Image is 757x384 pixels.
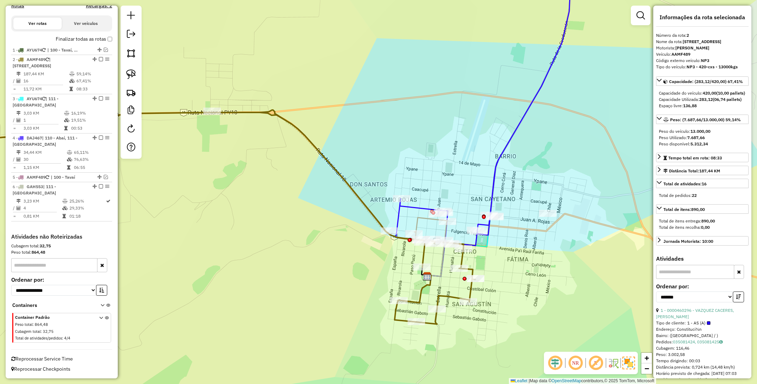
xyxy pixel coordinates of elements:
[552,378,581,383] a: OpenStreetMap
[99,184,103,188] em: Finalizar rota
[16,118,21,122] i: Total de Atividades
[23,156,67,163] td: 30
[656,358,749,364] div: Tempo dirigindo: 00:03
[74,156,109,163] td: 76,63%
[16,199,21,203] i: Distância Total
[12,302,91,309] span: Containers
[106,199,110,203] i: Rota otimizada
[74,164,109,171] td: 06:55
[656,339,749,345] div: Pedidos:
[691,207,705,212] strong: 890,00
[656,153,749,162] a: Tempo total em rota: 08:33
[645,354,649,362] span: +
[645,364,649,373] span: −
[76,85,109,92] td: 08:33
[687,320,710,326] span: 1 - AS (A)
[16,206,21,210] i: Total de Atividades
[23,77,69,84] td: 16
[656,332,749,339] div: Bairro: ([GEOGRAPHIC_DATA] / )
[126,48,136,58] img: Selecionar atividades - polígono
[43,329,54,334] span: 32,75
[683,39,721,44] strong: [STREET_ADDRESS]
[62,214,66,218] i: Tempo total em rota
[11,3,24,9] h4: Rotas
[23,149,67,156] td: 34,44 KM
[690,129,710,134] strong: 13.000,00
[659,129,710,134] span: Peso do veículo:
[656,370,749,377] div: Horário previsto de chegada: [DATE] 07:03
[656,125,749,150] div: Peso: (7.687,66/13.000,00) 59,14%
[656,39,749,45] div: Nome da rota:
[47,47,80,53] span: 100 - Tavaí, 101 - San Isidro
[663,238,713,245] div: Jornada Motorista: 10:00
[27,96,42,101] span: AYU674
[69,213,105,220] td: 01:18
[23,205,62,212] td: 4
[13,85,16,92] td: =
[701,225,710,230] strong: 0,00
[656,326,749,332] div: Endereço: Constituci¾n
[656,345,689,351] span: Cubagem: 116,46
[42,48,46,52] i: Veículo já utilizado nesta sessão
[64,111,69,115] i: % de utilização do peso
[16,150,21,155] i: Distância Total
[733,292,744,302] button: Ordem decrescente
[13,96,59,108] span: 3 -
[659,103,746,109] div: Espaço livre:
[13,213,16,220] td: =
[97,48,102,52] em: Alterar sequência das rotas
[96,285,107,296] button: Ordem crescente
[27,174,46,180] span: AAMF489
[528,378,530,383] span: |
[659,218,746,224] div: Total de itens entrega:
[15,322,33,327] span: Peso total
[713,97,742,102] strong: (06,74 pallets)
[104,48,108,52] em: Visualizar rota
[124,8,138,24] a: Nova sessão e pesquisa
[663,181,707,186] span: Total de atividades:
[69,198,105,205] td: 25,26%
[656,320,749,326] div: Tipo de cliente:
[99,136,103,140] em: Finalizar rota
[656,377,749,383] div: Horário previsto de saída: [DATE] 07:34
[656,32,749,39] div: Número da rota:
[703,90,716,96] strong: 420,00
[13,18,62,29] button: Ver rotas
[701,218,715,224] strong: 890,00
[656,64,749,70] div: Tipo do veículo:
[608,357,619,369] img: Fluxo de ruas
[656,236,749,246] a: Jornada Motorista: 10:00
[71,125,109,132] td: 00:53
[23,198,62,205] td: 3,23 KM
[668,155,722,160] span: Tempo total em rota: 08:33
[663,168,720,174] div: Distância Total:
[656,76,749,86] a: Capacidade: (283,12/420,00) 67,41%
[702,181,707,186] strong: 16
[62,206,68,210] i: % de utilização da cubagem
[93,96,97,101] em: Alterar sequência das rotas
[71,117,109,124] td: 19,51%
[27,47,42,53] span: AYU674
[16,157,21,162] i: Total de Atividades
[69,72,75,76] i: % de utilização do peso
[105,96,109,101] em: Opções
[13,164,16,171] td: =
[656,179,749,188] a: Total de atividades:16
[27,184,43,189] span: GAH553
[567,355,584,371] span: Ocultar NR
[547,355,564,371] span: Ocultar deslocamento
[16,111,21,115] i: Distância Total
[656,282,749,290] label: Ordenar por:
[69,79,75,83] i: % de utilização da cubagem
[97,175,102,179] em: Alterar sequência das rotas
[62,336,63,341] span: :
[105,184,109,188] em: Opções
[13,184,56,196] span: 6 -
[656,14,749,21] h4: Informações da rota selecionada
[669,79,743,84] span: Capacidade: (283,12/420,00) 67,41%
[11,366,70,372] span: Reprocessar Checkpoints
[23,110,64,117] td: 3,03 KM
[656,190,749,201] div: Total de atividades:16
[64,336,70,341] span: 4/4
[108,37,112,41] input: Finalizar todas as rotas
